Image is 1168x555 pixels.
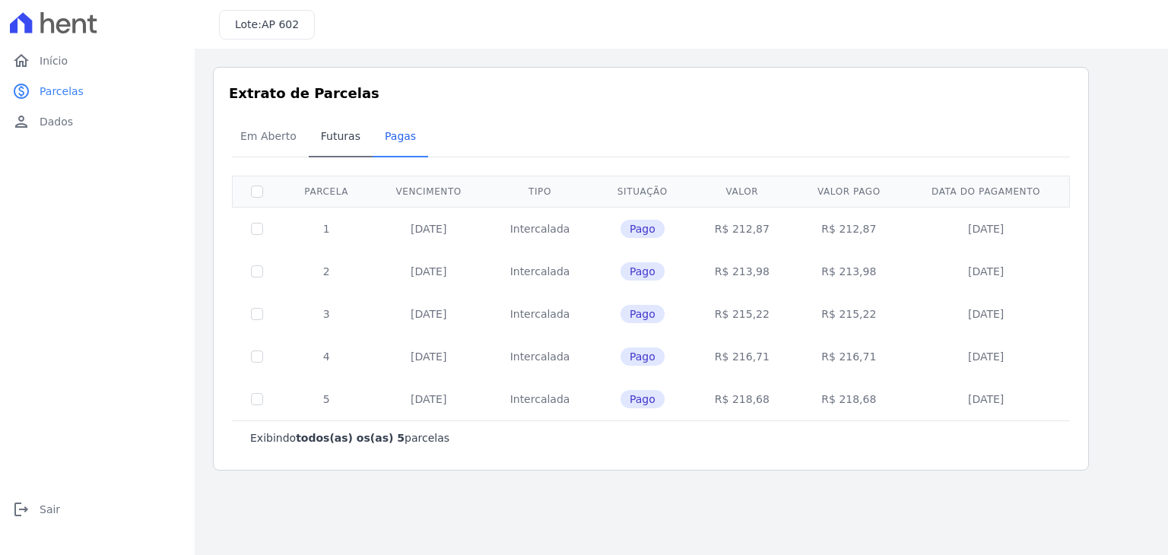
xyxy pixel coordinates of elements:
[228,118,309,157] a: Em Aberto
[620,220,665,238] span: Pago
[281,293,371,335] td: 3
[40,502,60,517] span: Sair
[486,335,594,378] td: Intercalada
[251,393,263,405] input: Só é possível selecionar pagamentos em aberto
[251,265,263,277] input: Só é possível selecionar pagamentos em aberto
[691,250,794,293] td: R$ 213,98
[793,207,904,250] td: R$ 212,87
[905,293,1068,335] td: [DATE]
[691,335,794,378] td: R$ 216,71
[6,46,189,76] a: homeInício
[620,390,665,408] span: Pago
[251,350,263,363] input: Só é possível selecionar pagamentos em aberto
[620,262,665,281] span: Pago
[793,378,904,420] td: R$ 218,68
[250,430,449,446] p: Exibindo parcelas
[371,207,486,250] td: [DATE]
[486,293,594,335] td: Intercalada
[6,494,189,525] a: logoutSair
[312,121,370,151] span: Futuras
[594,176,691,207] th: Situação
[905,176,1068,207] th: Data do pagamento
[486,176,594,207] th: Tipo
[371,176,486,207] th: Vencimento
[371,378,486,420] td: [DATE]
[40,53,68,68] span: Início
[905,207,1068,250] td: [DATE]
[281,378,371,420] td: 5
[486,207,594,250] td: Intercalada
[281,335,371,378] td: 4
[6,106,189,137] a: personDados
[251,223,263,235] input: Só é possível selecionar pagamentos em aberto
[371,293,486,335] td: [DATE]
[12,52,30,70] i: home
[281,250,371,293] td: 2
[905,250,1068,293] td: [DATE]
[371,335,486,378] td: [DATE]
[620,305,665,323] span: Pago
[793,335,904,378] td: R$ 216,71
[231,121,306,151] span: Em Aberto
[691,293,794,335] td: R$ 215,22
[691,176,794,207] th: Valor
[309,118,373,157] a: Futuras
[6,76,189,106] a: paidParcelas
[486,250,594,293] td: Intercalada
[793,293,904,335] td: R$ 215,22
[373,118,428,157] a: Pagas
[281,207,371,250] td: 1
[371,250,486,293] td: [DATE]
[691,378,794,420] td: R$ 218,68
[486,378,594,420] td: Intercalada
[296,432,405,444] b: todos(as) os(as) 5
[376,121,425,151] span: Pagas
[40,114,73,129] span: Dados
[12,113,30,131] i: person
[262,18,299,30] span: AP 602
[905,378,1068,420] td: [DATE]
[251,308,263,320] input: Só é possível selecionar pagamentos em aberto
[281,176,371,207] th: Parcela
[40,84,84,99] span: Parcelas
[691,207,794,250] td: R$ 212,87
[905,335,1068,378] td: [DATE]
[793,176,904,207] th: Valor pago
[12,82,30,100] i: paid
[229,83,1073,103] h3: Extrato de Parcelas
[620,347,665,366] span: Pago
[235,17,299,33] h3: Lote:
[12,500,30,519] i: logout
[793,250,904,293] td: R$ 213,98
